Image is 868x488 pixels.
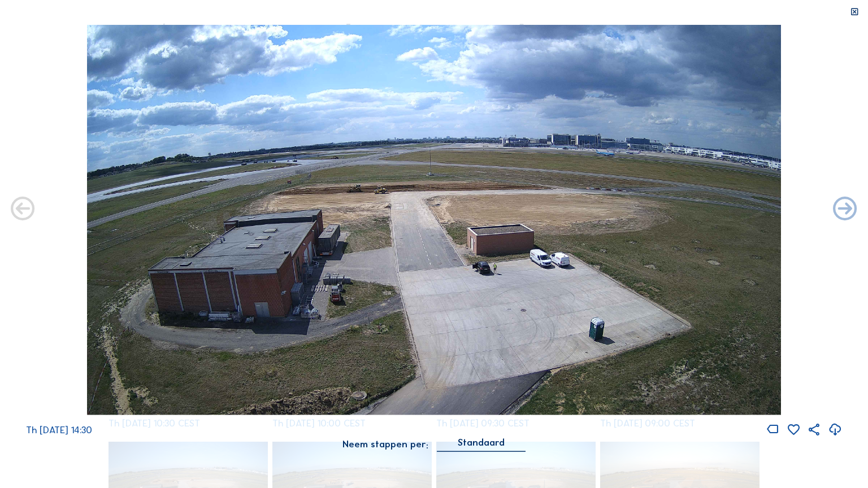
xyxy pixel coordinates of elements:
span: Th [DATE] 14:30 [26,424,92,435]
i: Forward [8,195,37,224]
div: Neem stappen per: [342,439,428,449]
div: Standaard [437,437,526,451]
div: Standaard [458,437,505,447]
i: Back [831,195,860,224]
img: Image [87,25,782,415]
